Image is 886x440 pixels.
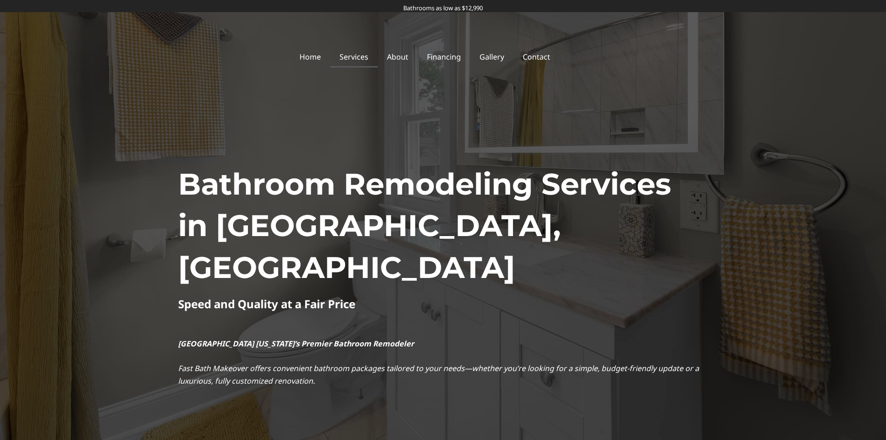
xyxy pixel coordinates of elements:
[290,46,330,68] a: Home
[178,163,708,289] h1: Bathroom Remodeling Services in [GEOGRAPHIC_DATA], [GEOGRAPHIC_DATA]
[513,46,560,68] a: Contact
[418,46,470,68] a: Financing
[178,363,699,386] em: Fast Bath Makeover offers convenient bathroom packages tailored to your needs—whether you’re look...
[178,338,414,349] strong: [GEOGRAPHIC_DATA] [US_STATE]’s Premier Bathroom Remodeler
[470,46,513,68] a: Gallery
[330,46,378,68] a: Services
[178,296,355,311] strong: Speed and Quality at a Fair Price
[378,46,418,68] a: About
